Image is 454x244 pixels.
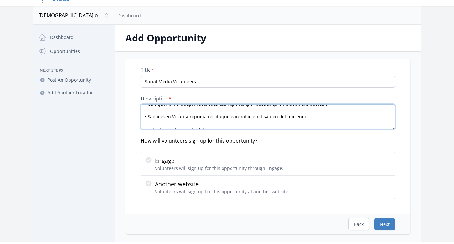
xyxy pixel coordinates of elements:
a: Dashboard [117,12,141,18]
span: [DEMOGRAPHIC_DATA] of [GEOGRAPHIC_DATA] [38,11,102,19]
h2: Add Opportunity [125,32,410,44]
p: Volunteers will sign up for this opportunity through Engage. [155,165,283,172]
h3: Next Steps [36,68,112,73]
nav: Breadcrumb [117,11,141,19]
span: Add Another Location [48,90,94,96]
button: Next [374,218,395,230]
p: Engage [155,156,283,165]
div: How will volunteers sign up for this opportunity? [141,137,395,144]
button: [DEMOGRAPHIC_DATA] of [GEOGRAPHIC_DATA] [36,9,112,22]
a: Post An Opportunity [36,74,112,86]
label: Title [141,67,395,73]
button: Back [348,218,369,230]
label: Description [141,95,395,102]
p: Volunteers will sign up for this opportunity at another website. [155,189,289,195]
a: Add Another Location [36,87,112,99]
a: Dashboard [36,31,112,44]
p: Another website [155,180,289,189]
a: Opportunities [36,45,112,58]
span: Post An Opportunity [48,77,91,83]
